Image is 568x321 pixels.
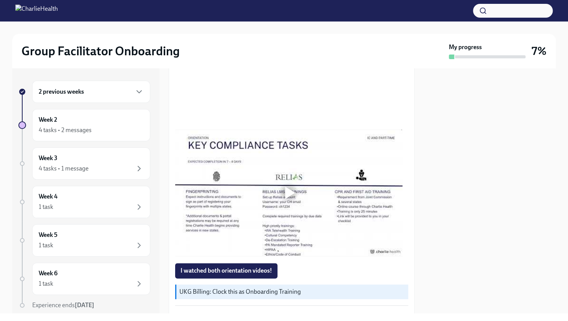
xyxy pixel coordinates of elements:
[18,109,150,141] a: Week 24 tasks • 2 messages
[39,164,89,173] div: 4 tasks • 1 message
[181,267,272,275] span: I watched both orientation videos!
[39,241,53,250] div: 1 task
[18,263,150,295] a: Week 61 task
[32,301,94,309] span: Experience ends
[39,192,57,201] h6: Week 4
[21,43,180,59] h2: Group Facilitator Onboarding
[15,5,58,17] img: CharlieHealth
[39,88,84,96] h6: 2 previous weeks
[449,43,482,51] strong: My progress
[179,288,405,296] p: UKG Billing: Clock this as Onboarding Training
[39,269,57,278] h6: Week 6
[75,301,94,309] strong: [DATE]
[18,224,150,256] a: Week 51 task
[175,263,277,278] button: I watched both orientation videos!
[39,126,92,134] div: 4 tasks • 2 messages
[39,203,53,211] div: 1 task
[18,186,150,218] a: Week 41 task
[32,81,150,103] div: 2 previous weeks
[39,116,57,124] h6: Week 2
[532,44,547,58] h3: 7%
[39,154,57,162] h6: Week 3
[39,280,53,288] div: 1 task
[39,231,57,239] h6: Week 5
[18,147,150,180] a: Week 34 tasks • 1 message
